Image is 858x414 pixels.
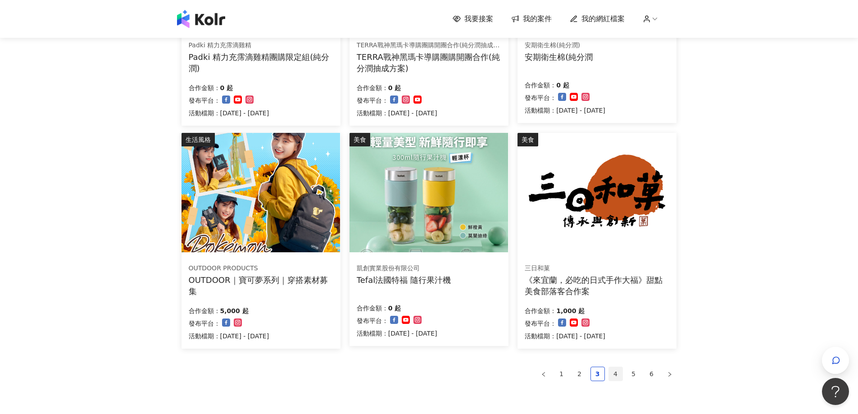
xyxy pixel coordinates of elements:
[189,331,269,341] p: 活動檔期：[DATE] - [DATE]
[518,133,538,146] div: 美食
[572,367,587,381] li: 2
[663,367,677,381] button: right
[453,14,493,24] a: 我要接案
[525,80,556,91] p: 合作金額：
[220,305,249,316] p: 5,000 起
[189,305,220,316] p: 合作金額：
[189,51,333,74] div: Padki 精力充霈滴雞精團購限定組(純分潤)
[573,367,586,381] a: 2
[350,133,508,252] img: Tefal法國特福 隨行果汁機開團
[581,14,625,24] span: 我的網紅檔案
[388,82,401,93] p: 0 起
[357,51,501,74] div: TERRA戰神黑瑪卡導購團購開團合作(純分潤抽成方案)
[525,105,605,116] p: 活動檔期：[DATE] - [DATE]
[357,328,437,339] p: 活動檔期：[DATE] - [DATE]
[627,367,640,381] a: 5
[626,367,641,381] li: 5
[554,367,569,381] li: 1
[357,108,437,118] p: 活動檔期：[DATE] - [DATE]
[525,274,669,297] div: 《來宜蘭，必吃的日式手作大福》甜點美食部落客合作案
[220,82,233,93] p: 0 起
[536,367,551,381] li: Previous Page
[357,303,388,314] p: 合作金額：
[511,14,552,24] a: 我的案件
[357,274,451,286] div: Tefal法國特福 隨行果汁機
[523,14,552,24] span: 我的案件
[645,367,659,381] li: 6
[357,41,501,50] div: TERRA戰神黑瑪卡導購團購開團合作(純分潤抽成方案)
[525,318,556,329] p: 發布平台：
[357,315,388,326] p: 發布平台：
[525,92,556,103] p: 發布平台：
[555,367,568,381] a: 1
[556,80,569,91] p: 0 起
[663,367,677,381] li: Next Page
[189,318,220,329] p: 發布平台：
[388,303,401,314] p: 0 起
[357,82,388,93] p: 合作金額：
[189,274,333,297] div: OUTDOOR｜寶可夢系列｜穿搭素材募集
[525,305,556,316] p: 合作金額：
[645,367,658,381] a: 6
[608,367,623,381] li: 4
[822,378,849,405] iframe: Help Scout Beacon - Open
[525,264,669,273] div: 三日和菓
[590,367,605,381] li: 3
[556,305,585,316] p: 1,000 起
[189,41,333,50] div: Padki 精力充霈滴雞精
[350,133,370,146] div: 美食
[667,372,672,377] span: right
[591,367,604,381] a: 3
[525,331,605,341] p: 活動檔期：[DATE] - [DATE]
[357,95,388,106] p: 發布平台：
[518,133,676,252] img: 三日和菓｜手作大福甜點體驗 × 宜蘭在地散策推薦
[536,367,551,381] button: left
[189,108,269,118] p: 活動檔期：[DATE] - [DATE]
[570,14,625,24] a: 我的網紅檔案
[464,14,493,24] span: 我要接案
[525,51,593,63] div: 安期衛生棉(純分潤
[189,264,333,273] div: OUTDOOR PRODUCTS
[177,10,225,28] img: logo
[541,372,546,377] span: left
[189,82,220,93] p: 合作金額：
[182,133,215,146] div: 生活風格
[609,367,622,381] a: 4
[357,264,451,273] div: 凱創實業股份有限公司
[182,133,340,252] img: 【OUTDOOR】寶可夢系列
[525,41,593,50] div: 安期衛生棉(純分潤)
[189,95,220,106] p: 發布平台：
